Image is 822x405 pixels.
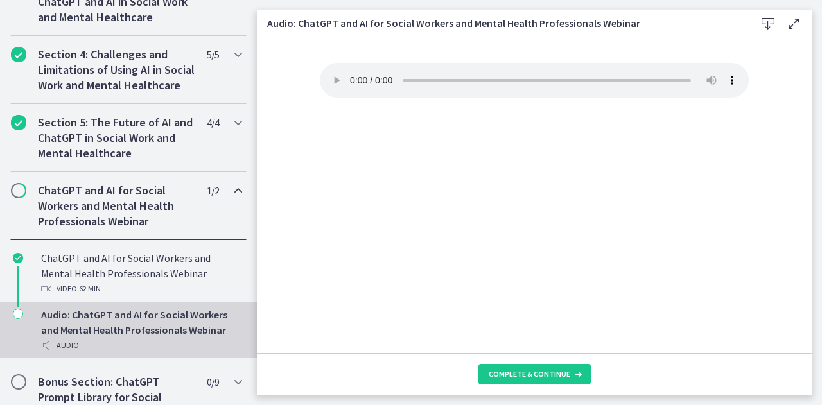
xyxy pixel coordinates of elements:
[41,250,241,297] div: ChatGPT and AI for Social Workers and Mental Health Professionals Webinar
[207,47,219,62] span: 5 / 5
[11,47,26,62] i: Completed
[207,115,219,130] span: 4 / 4
[41,281,241,297] div: Video
[38,183,195,229] h2: ChatGPT and AI for Social Workers and Mental Health Professionals Webinar
[41,307,241,353] div: Audio: ChatGPT and AI for Social Workers and Mental Health Professionals Webinar
[38,47,195,93] h2: Section 4: Challenges and Limitations of Using AI in Social Work and Mental Healthcare
[267,15,735,31] h3: Audio: ChatGPT and AI for Social Workers and Mental Health Professionals Webinar
[207,374,219,390] span: 0 / 9
[11,115,26,130] i: Completed
[77,281,101,297] span: · 62 min
[478,364,591,384] button: Complete & continue
[41,338,241,353] div: Audio
[38,115,195,161] h2: Section 5: The Future of AI and ChatGPT in Social Work and Mental Healthcare
[13,253,23,263] i: Completed
[489,369,570,379] span: Complete & continue
[207,183,219,198] span: 1 / 2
